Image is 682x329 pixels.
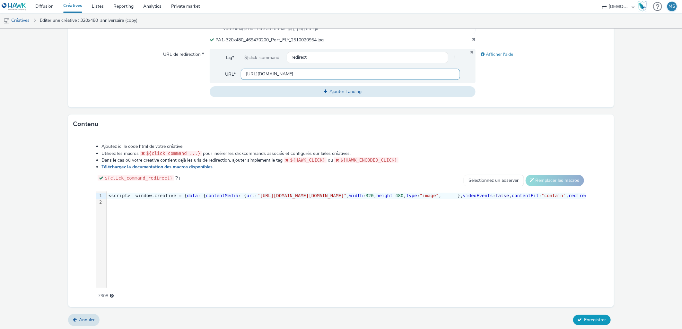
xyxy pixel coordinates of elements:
span: "image" [420,193,439,198]
span: contentMedia [206,193,238,198]
span: height [376,193,393,198]
span: } [448,52,460,63]
span: Votre image doit être au format .jpg, .png ou .gif [223,26,319,32]
span: redirect [569,193,590,198]
label: URL de redirection * [161,49,206,58]
a: Annuler [68,314,100,326]
span: Annuler [79,317,95,323]
span: ${HAWK_ENCODED_CLICK} [340,157,397,163]
img: Hawk Academy [638,1,647,12]
div: ${click_command_ [239,52,287,63]
span: type [406,193,417,198]
a: Téléchargez la documentation des macros disponibles. [101,164,216,170]
span: "contain" [542,193,566,198]
li: Utilisez les macros pour insérer les clickcommands associés et configurés sur la/les créatives. [101,150,585,157]
span: 7308 [98,293,108,299]
div: 2 [96,199,103,206]
span: Ajouter Landing [329,89,362,95]
span: url [247,193,255,198]
div: 1 [96,193,103,199]
span: contentFit [512,193,539,198]
span: data [187,193,198,198]
span: PA1-320x480_469470200_Port_FLY_2510020954.jpg [215,37,324,43]
div: MS [669,2,676,11]
span: ${click_command_redirect} [105,175,172,181]
img: undefined Logo [2,3,26,11]
span: Enregistrer [584,317,606,323]
span: ${HAWK_CLICK} [290,157,325,163]
span: 320 [366,193,374,198]
h3: Contenu [73,119,99,129]
li: Dans le cas où votre créative contient déjà les urls de redirection, ajouter simplement le tag ou [101,157,585,164]
span: copy to clipboard [175,176,179,180]
div: Afficher l'aide [476,49,608,60]
img: mobile [3,18,10,24]
span: false [495,193,509,198]
span: videoEvents [463,193,493,198]
span: "[URL][DOMAIN_NAME][DOMAIN_NAME]" [257,193,346,198]
span: width [349,193,363,198]
div: Longueur maximale conseillée 3000 caractères. [110,293,114,299]
button: Enregistrer [573,315,611,325]
a: Hawk Academy [638,1,650,12]
button: Ajouter Landing [210,86,476,97]
a: Editer une créative : 320x480_anniversaire (copy) [37,13,141,28]
li: Ajoutez ici le code html de votre créative [101,143,585,150]
span: ${click_command_...} [146,151,200,156]
input: url... [241,69,460,80]
button: Remplacer les macros [526,175,584,186]
span: 480 [395,193,403,198]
